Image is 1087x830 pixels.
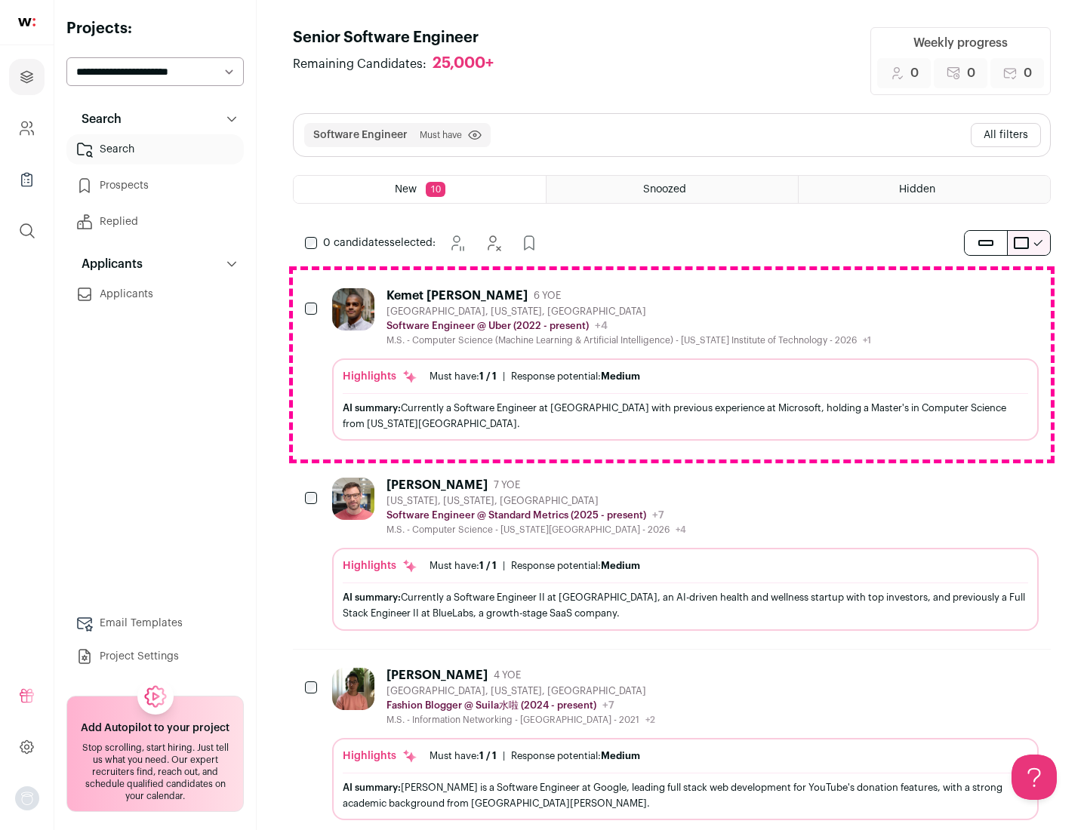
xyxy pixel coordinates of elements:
button: Software Engineer [313,128,408,143]
a: Prospects [66,171,244,201]
div: [PERSON_NAME] [386,668,488,683]
ul: | [430,370,640,383]
button: Search [66,104,244,134]
img: nopic.png [15,786,39,810]
a: Email Templates [66,608,244,638]
div: Response potential: [511,370,640,383]
button: Add to Prospects [514,228,544,258]
button: Open dropdown [15,786,39,810]
h2: Projects: [66,18,244,39]
div: [PERSON_NAME] [386,478,488,493]
span: 0 [1024,64,1032,82]
span: New [395,184,417,195]
a: [PERSON_NAME] 4 YOE [GEOGRAPHIC_DATA], [US_STATE], [GEOGRAPHIC_DATA] Fashion Blogger @ Suila水啦 (2... [332,668,1039,820]
div: Response potential: [511,560,640,572]
span: AI summary: [343,782,401,792]
a: Hidden [799,176,1050,203]
span: +1 [863,336,871,345]
a: Projects [9,59,45,95]
ul: | [430,560,640,572]
span: Medium [601,751,640,761]
h1: Senior Software Engineer [293,27,509,48]
div: Highlights [343,369,417,384]
div: Highlights [343,749,417,764]
button: Applicants [66,249,244,279]
div: [US_STATE], [US_STATE], [GEOGRAPHIC_DATA] [386,495,686,507]
img: ebffc8b94a612106133ad1a79c5dcc917f1f343d62299c503ebb759c428adb03.jpg [332,668,374,710]
span: 1 / 1 [479,561,497,570]
a: Add Autopilot to your project Stop scrolling, start hiring. Just tell us what you need. Our exper... [66,696,244,812]
p: Search [72,110,122,128]
span: 7 YOE [494,479,520,491]
button: Hide [478,228,508,258]
span: 0 [910,64,919,82]
span: +2 [645,715,655,724]
span: AI summary: [343,403,401,413]
div: Currently a Software Engineer at [GEOGRAPHIC_DATA] with previous experience at Microsoft, holding... [343,400,1028,432]
div: [GEOGRAPHIC_DATA], [US_STATE], [GEOGRAPHIC_DATA] [386,306,871,318]
iframe: Help Scout Beacon - Open [1012,755,1057,800]
span: +4 [676,525,686,534]
span: +7 [602,700,614,711]
div: 25,000+ [433,54,494,73]
span: selected: [323,235,436,251]
div: M.S. - Computer Science (Machine Learning & Artificial Intelligence) - [US_STATE] Institute of Te... [386,334,871,346]
a: Snoozed [547,176,798,203]
h2: Add Autopilot to your project [81,721,229,736]
a: Applicants [66,279,244,309]
span: 1 / 1 [479,751,497,761]
div: Must have: [430,370,497,383]
div: M.S. - Computer Science - [US_STATE][GEOGRAPHIC_DATA] - 2026 [386,524,686,536]
span: 0 [967,64,975,82]
span: +4 [595,321,608,331]
img: wellfound-shorthand-0d5821cbd27db2630d0214b213865d53afaa358527fdda9d0ea32b1df1b89c2c.svg [18,18,35,26]
span: Medium [601,371,640,381]
button: Snooze [442,228,472,258]
div: Stop scrolling, start hiring. Just tell us what you need. Our expert recruiters find, reach out, ... [76,742,234,802]
p: Applicants [72,255,143,273]
img: 927442a7649886f10e33b6150e11c56b26abb7af887a5a1dd4d66526963a6550.jpg [332,288,374,330]
div: Must have: [430,560,497,572]
a: Replied [66,207,244,237]
img: 92c6d1596c26b24a11d48d3f64f639effaf6bd365bf059bea4cfc008ddd4fb99.jpg [332,478,374,520]
p: Fashion Blogger @ Suila水啦 (2024 - present) [386,699,596,712]
span: Snoozed [643,184,686,195]
button: All filters [971,123,1041,147]
div: Kemet [PERSON_NAME] [386,288,528,303]
ul: | [430,750,640,762]
span: 4 YOE [494,669,521,681]
a: [PERSON_NAME] 7 YOE [US_STATE], [US_STATE], [GEOGRAPHIC_DATA] Software Engineer @ Standard Metric... [332,478,1039,630]
a: Company Lists [9,161,45,198]
p: Software Engineer @ Uber (2022 - present) [386,320,589,332]
div: Must have: [430,750,497,762]
span: 1 / 1 [479,371,497,381]
div: [PERSON_NAME] is a Software Engineer at Google, leading full stack web development for YouTube's ... [343,779,1028,811]
div: [GEOGRAPHIC_DATA], [US_STATE], [GEOGRAPHIC_DATA] [386,685,655,697]
div: M.S. - Information Networking - [GEOGRAPHIC_DATA] - 2021 [386,714,655,726]
div: Currently a Software Engineer II at [GEOGRAPHIC_DATA], an AI-driven health and wellness startup w... [343,589,1028,621]
span: Remaining Candidates: [293,55,426,73]
a: Project Settings [66,641,244,672]
span: AI summary: [343,592,401,602]
a: Kemet [PERSON_NAME] 6 YOE [GEOGRAPHIC_DATA], [US_STATE], [GEOGRAPHIC_DATA] Software Engineer @ Ub... [332,288,1039,441]
div: Response potential: [511,750,640,762]
span: +7 [652,510,664,521]
p: Software Engineer @ Standard Metrics (2025 - present) [386,509,646,521]
span: Must have [420,129,462,141]
div: Highlights [343,558,417,573]
a: Search [66,134,244,164]
span: 6 YOE [534,290,561,302]
span: 0 candidates [323,238,390,248]
a: Company and ATS Settings [9,110,45,146]
div: Weekly progress [913,34,1008,52]
span: Hidden [899,184,935,195]
span: Medium [601,561,640,570]
span: 10 [426,182,445,197]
